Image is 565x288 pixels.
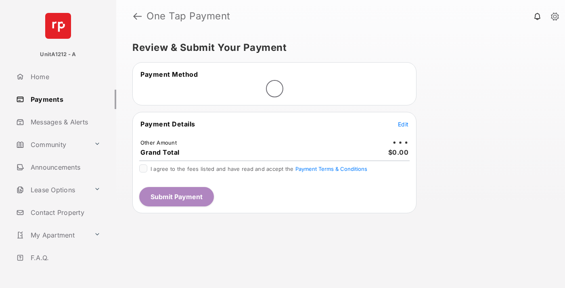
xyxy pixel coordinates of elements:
[13,180,91,200] a: Lease Options
[13,135,91,154] a: Community
[140,148,180,156] span: Grand Total
[140,139,177,146] td: Other Amount
[151,166,367,172] span: I agree to the fees listed and have read and accept the
[13,248,116,267] a: F.A.Q.
[13,225,91,245] a: My Apartment
[146,11,230,21] strong: One Tap Payment
[398,120,408,128] button: Edit
[398,121,408,128] span: Edit
[13,158,116,177] a: Announcements
[388,148,409,156] span: $0.00
[140,70,198,78] span: Payment Method
[295,166,367,172] button: I agree to the fees listed and have read and accept the
[13,203,116,222] a: Contact Property
[139,187,214,206] button: Submit Payment
[40,50,76,59] p: UnitA1212 - A
[13,90,116,109] a: Payments
[45,13,71,39] img: svg+xml;base64,PHN2ZyB4bWxucz0iaHR0cDovL3d3dy53My5vcmcvMjAwMC9zdmciIHdpZHRoPSI2NCIgaGVpZ2h0PSI2NC...
[132,43,542,53] h5: Review & Submit Your Payment
[13,67,116,86] a: Home
[13,112,116,132] a: Messages & Alerts
[140,120,195,128] span: Payment Details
